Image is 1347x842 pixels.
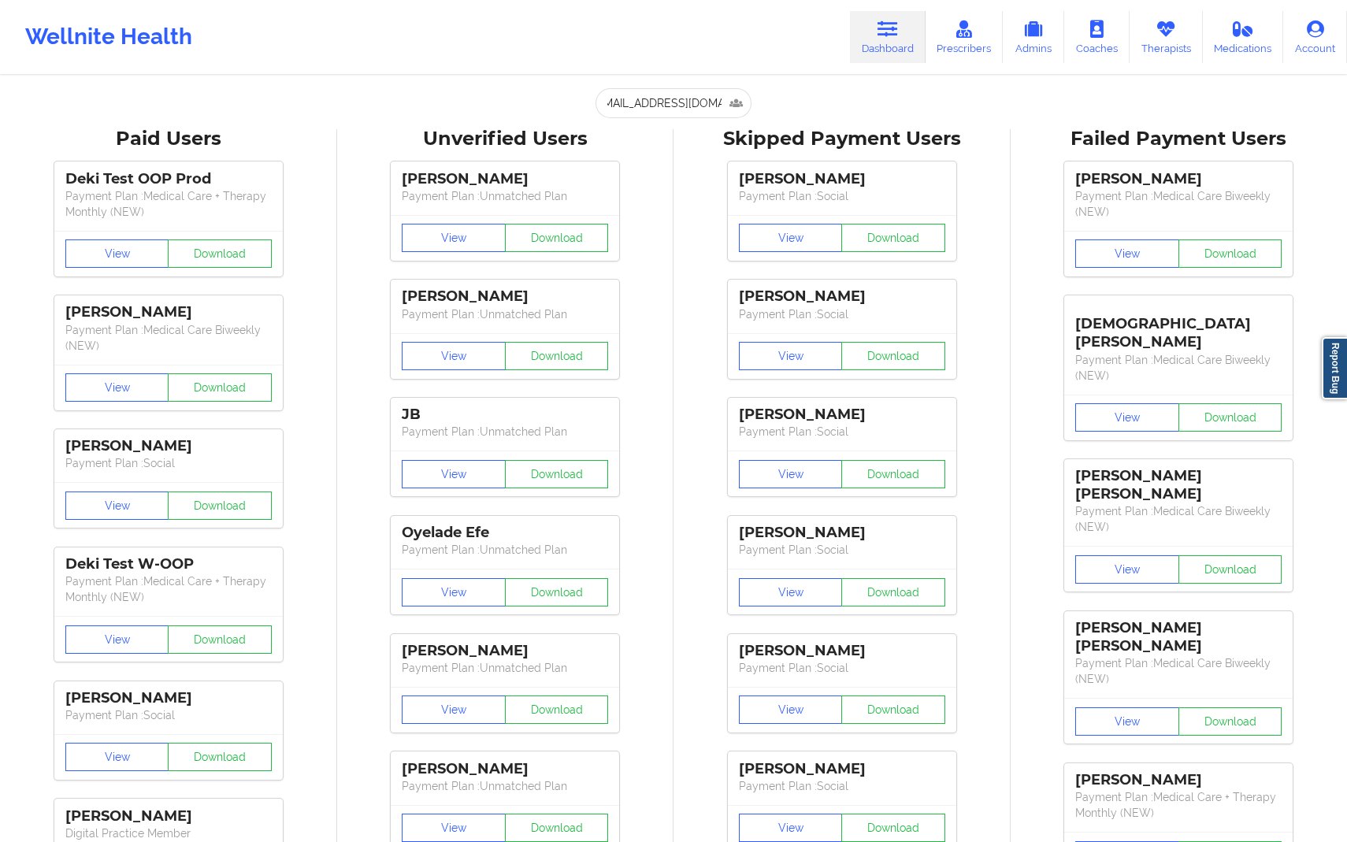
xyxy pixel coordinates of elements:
p: Payment Plan : Medical Care Biweekly (NEW) [65,322,272,354]
button: View [739,695,843,724]
div: [PERSON_NAME] [65,437,272,455]
button: View [1075,707,1179,736]
a: Coaches [1064,11,1130,63]
button: View [65,373,169,402]
button: Download [1178,403,1282,432]
p: Payment Plan : Social [739,778,945,794]
div: [PERSON_NAME] [739,170,945,188]
a: Medications [1203,11,1284,63]
button: View [739,224,843,252]
div: Oyelade Efe [402,524,608,542]
button: View [739,342,843,370]
p: Payment Plan : Medical Care Biweekly (NEW) [1075,655,1282,687]
a: Prescribers [926,11,1004,63]
p: Payment Plan : Social [739,660,945,676]
p: Payment Plan : Unmatched Plan [402,188,608,204]
div: Paid Users [11,127,326,151]
button: View [1075,239,1179,268]
button: Download [168,743,272,771]
button: View [402,814,506,842]
div: [PERSON_NAME] [402,642,608,660]
a: Report Bug [1322,337,1347,399]
p: Payment Plan : Unmatched Plan [402,660,608,676]
a: Admins [1003,11,1064,63]
a: Therapists [1130,11,1203,63]
div: JB [402,406,608,424]
button: Download [505,578,609,606]
button: Download [841,814,945,842]
div: [PERSON_NAME] [65,303,272,321]
div: [PERSON_NAME] [739,642,945,660]
div: Unverified Users [348,127,663,151]
button: View [402,695,506,724]
p: Payment Plan : Medical Care Biweekly (NEW) [1075,188,1282,220]
button: Download [1178,707,1282,736]
button: Download [841,224,945,252]
p: Payment Plan : Social [739,424,945,440]
div: [PERSON_NAME] [739,524,945,542]
div: [PERSON_NAME] [402,170,608,188]
p: Payment Plan : Social [65,707,272,723]
div: [PERSON_NAME] [PERSON_NAME] [1075,619,1282,655]
p: Payment Plan : Medical Care Biweekly (NEW) [1075,503,1282,535]
div: [PERSON_NAME] [739,287,945,306]
button: View [65,491,169,520]
button: View [65,743,169,771]
div: [PERSON_NAME] [1075,170,1282,188]
p: Payment Plan : Social [739,188,945,204]
button: View [65,239,169,268]
button: Download [1178,555,1282,584]
div: [PERSON_NAME] [1075,771,1282,789]
p: Payment Plan : Unmatched Plan [402,542,608,558]
p: Payment Plan : Medical Care Biweekly (NEW) [1075,352,1282,384]
p: Payment Plan : Unmatched Plan [402,306,608,322]
div: Deki Test W-OOP [65,555,272,573]
button: View [739,460,843,488]
p: Payment Plan : Unmatched Plan [402,424,608,440]
button: Download [168,625,272,654]
button: Download [168,491,272,520]
button: Download [841,695,945,724]
p: Digital Practice Member [65,825,272,841]
div: Skipped Payment Users [685,127,1000,151]
button: View [1075,403,1179,432]
p: Payment Plan : Social [739,306,945,322]
button: View [402,224,506,252]
div: [PERSON_NAME] [402,287,608,306]
p: Payment Plan : Social [739,542,945,558]
div: Failed Payment Users [1022,127,1337,151]
button: Download [505,814,609,842]
div: [PERSON_NAME] [65,689,272,707]
p: Payment Plan : Unmatched Plan [402,778,608,794]
p: Payment Plan : Medical Care + Therapy Monthly (NEW) [65,573,272,605]
a: Dashboard [850,11,926,63]
div: [DEMOGRAPHIC_DATA][PERSON_NAME] [1075,303,1282,351]
button: Download [505,695,609,724]
div: [PERSON_NAME] [PERSON_NAME] [1075,467,1282,503]
button: View [1075,555,1179,584]
button: Download [168,373,272,402]
div: Deki Test OOP Prod [65,170,272,188]
button: Download [505,224,609,252]
button: Download [841,342,945,370]
button: Download [841,460,945,488]
p: Payment Plan : Medical Care + Therapy Monthly (NEW) [65,188,272,220]
div: [PERSON_NAME] [739,406,945,424]
a: Account [1283,11,1347,63]
button: Download [505,342,609,370]
button: View [739,578,843,606]
button: View [402,578,506,606]
div: [PERSON_NAME] [739,760,945,778]
button: Download [1178,239,1282,268]
button: View [402,342,506,370]
div: [PERSON_NAME] [402,760,608,778]
button: View [739,814,843,842]
button: View [402,460,506,488]
p: Payment Plan : Social [65,455,272,471]
button: Download [505,460,609,488]
button: Download [168,239,272,268]
div: [PERSON_NAME] [65,807,272,825]
p: Payment Plan : Medical Care + Therapy Monthly (NEW) [1075,789,1282,821]
button: View [65,625,169,654]
button: Download [841,578,945,606]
